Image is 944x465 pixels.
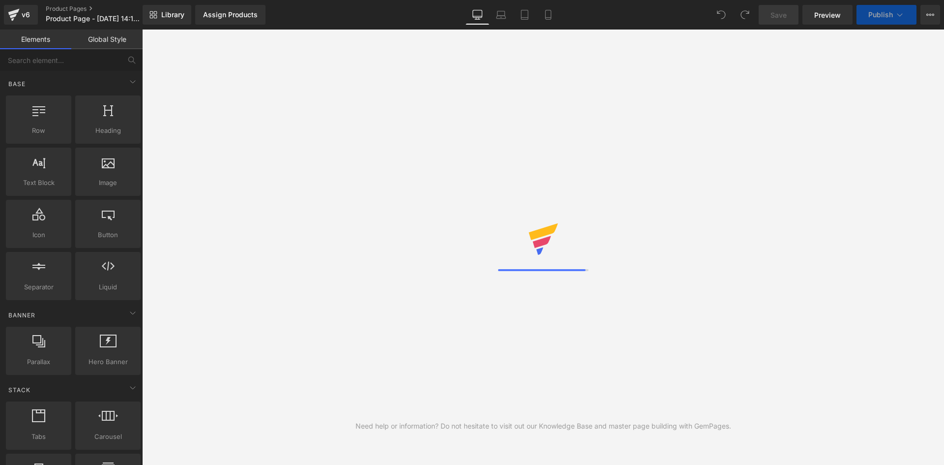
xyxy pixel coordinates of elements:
span: Preview [814,10,841,20]
div: Need help or information? Do not hesitate to visit out our Knowledge Base and master page buildin... [355,421,731,432]
span: Text Block [9,178,68,188]
span: Save [770,10,787,20]
span: Stack [7,385,31,395]
a: v6 [4,5,38,25]
a: Desktop [466,5,489,25]
span: Parallax [9,357,68,367]
a: Mobile [536,5,560,25]
a: Tablet [513,5,536,25]
span: Product Page - [DATE] 14:11:39 [46,15,140,23]
span: Banner [7,310,36,320]
button: Redo [735,5,755,25]
a: Laptop [489,5,513,25]
span: Separator [9,282,68,292]
span: Library [161,10,184,19]
a: New Library [143,5,191,25]
span: Image [78,178,138,188]
span: Row [9,125,68,136]
a: Product Pages [46,5,159,13]
a: Global Style [71,30,143,49]
span: Button [78,230,138,240]
span: Carousel [78,432,138,442]
span: Publish [868,11,893,19]
span: Liquid [78,282,138,292]
button: More [920,5,940,25]
span: Heading [78,125,138,136]
button: Publish [856,5,916,25]
span: Hero Banner [78,357,138,367]
span: Base [7,79,27,89]
div: Assign Products [203,11,258,19]
span: Icon [9,230,68,240]
button: Undo [711,5,731,25]
span: Tabs [9,432,68,442]
a: Preview [802,5,853,25]
div: v6 [20,8,32,21]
